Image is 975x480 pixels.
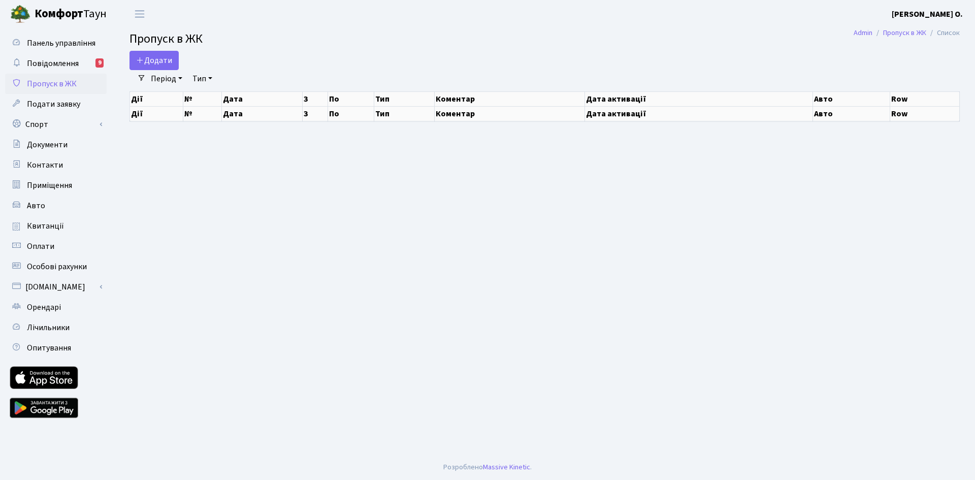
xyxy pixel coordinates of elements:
[27,99,80,110] span: Подати заявку
[136,55,172,66] span: Додати
[585,91,812,106] th: Дата активації
[812,91,890,106] th: Авто
[27,180,72,191] span: Приміщення
[27,38,95,49] span: Панель управління
[129,30,203,48] span: Пропуск в ЖК
[35,6,83,22] b: Комфорт
[10,4,30,24] img: logo.png
[892,8,963,20] a: [PERSON_NAME] О.
[374,106,434,121] th: Тип
[812,106,890,121] th: Авто
[27,159,63,171] span: Контакти
[27,139,68,150] span: Документи
[854,27,872,38] a: Admin
[27,261,87,272] span: Особові рахунки
[95,58,104,68] div: 9
[5,135,107,155] a: Документи
[5,236,107,257] a: Оплати
[302,91,328,106] th: З
[27,200,45,211] span: Авто
[374,91,434,106] th: Тип
[27,342,71,354] span: Опитування
[5,114,107,135] a: Спорт
[5,196,107,216] a: Авто
[27,241,54,252] span: Оплати
[5,317,107,338] a: Лічильники
[183,106,221,121] th: №
[27,220,64,232] span: Квитанції
[127,6,152,22] button: Переключити навігацію
[5,53,107,74] a: Повідомлення9
[5,216,107,236] a: Квитанції
[892,9,963,20] b: [PERSON_NAME] О.
[585,106,812,121] th: Дата активації
[27,78,77,89] span: Пропуск в ЖК
[130,91,183,106] th: Дії
[443,462,532,473] div: Розроблено .
[435,91,585,106] th: Коментар
[838,22,975,44] nav: breadcrumb
[328,106,374,121] th: По
[5,297,107,317] a: Орендарі
[5,175,107,196] a: Приміщення
[890,91,959,106] th: Row
[5,338,107,358] a: Опитування
[27,302,61,313] span: Орендарі
[883,27,926,38] a: Пропуск в ЖК
[435,106,585,121] th: Коментар
[130,106,183,121] th: Дії
[483,462,530,472] a: Massive Kinetic
[5,94,107,114] a: Подати заявку
[5,155,107,175] a: Контакти
[5,277,107,297] a: [DOMAIN_NAME]
[27,58,79,69] span: Повідомлення
[302,106,328,121] th: З
[129,51,179,70] a: Додати
[221,91,302,106] th: Дата
[27,322,70,333] span: Лічильники
[328,91,374,106] th: По
[5,257,107,277] a: Особові рахунки
[35,6,107,23] span: Таун
[5,74,107,94] a: Пропуск в ЖК
[221,106,302,121] th: Дата
[147,70,186,87] a: Період
[183,91,221,106] th: №
[188,70,216,87] a: Тип
[890,106,959,121] th: Row
[5,33,107,53] a: Панель управління
[926,27,960,39] li: Список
